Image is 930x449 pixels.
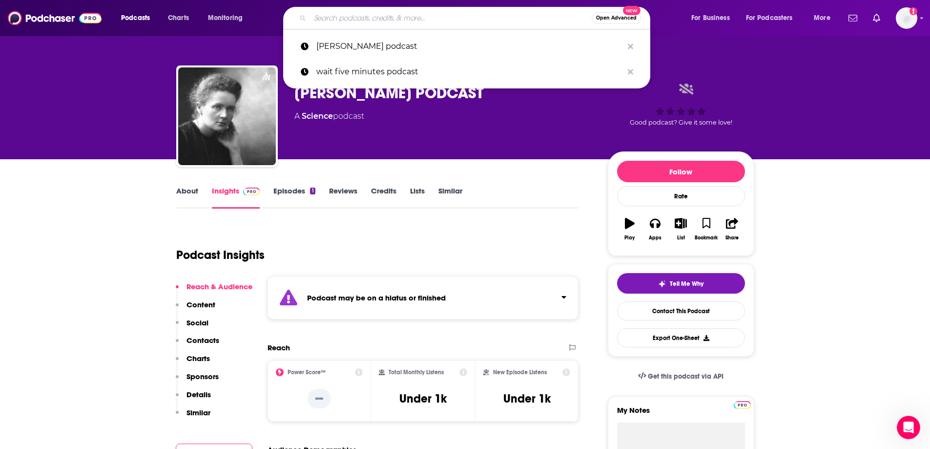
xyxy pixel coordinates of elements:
[268,276,579,320] section: Click to expand status details
[897,416,920,439] iframe: Intercom live chat
[162,10,195,26] a: Charts
[649,235,661,241] div: Apps
[617,186,745,206] div: Rate
[186,318,208,327] p: Social
[814,11,830,25] span: More
[168,11,189,25] span: Charts
[642,212,668,247] button: Apps
[896,7,917,29] img: User Profile
[630,119,732,126] span: Good podcast? Give it some love!
[896,7,917,29] button: Show profile menu
[294,110,364,122] div: A podcast
[268,343,290,352] h2: Reach
[668,212,693,247] button: List
[176,300,215,318] button: Content
[329,186,357,209] a: Reviews
[623,6,641,15] span: New
[283,59,650,85] a: wait five minutes podcast
[243,188,260,195] img: Podchaser Pro
[648,372,723,381] span: Get this podcast via API
[608,74,754,135] div: Good podcast? Give it some love!
[677,235,685,241] div: List
[725,235,739,241] div: Share
[176,282,252,300] button: Reach & Audience
[617,273,745,294] button: tell me why sparkleTell Me Why
[596,16,637,21] span: Open Advanced
[310,10,592,26] input: Search podcasts, credits, & more...
[186,408,210,417] p: Similar
[617,301,745,321] a: Contact This Podcast
[114,10,163,26] button: open menu
[438,186,462,209] a: Similar
[670,280,703,288] span: Tell Me Why
[121,11,150,25] span: Podcasts
[186,390,211,399] p: Details
[869,10,884,26] a: Show notifications dropdown
[186,336,219,345] p: Contacts
[316,59,623,85] p: wait five minutes podcast
[410,186,425,209] a: Lists
[389,369,444,376] h2: Total Monthly Listens
[684,10,742,26] button: open menu
[371,186,396,209] a: Credits
[845,10,861,26] a: Show notifications dropdown
[630,364,732,388] a: Get this podcast via API
[176,390,211,408] button: Details
[176,318,208,336] button: Social
[807,10,843,26] button: open menu
[307,293,446,302] strong: Podcast may be on a hiatus or finished
[186,282,252,291] p: Reach & Audience
[734,400,751,409] a: Pro website
[212,186,260,209] a: InsightsPodchaser Pro
[399,391,447,406] h3: Under 1k
[691,11,730,25] span: For Business
[176,408,210,426] button: Similar
[719,212,744,247] button: Share
[694,212,719,247] button: Bookmark
[617,406,745,423] label: My Notes
[695,235,718,241] div: Bookmark
[746,11,793,25] span: For Podcasters
[176,336,219,354] button: Contacts
[592,12,641,24] button: Open AdvancedNew
[186,354,210,363] p: Charts
[288,369,326,376] h2: Power Score™
[8,9,102,27] img: Podchaser - Follow, Share and Rate Podcasts
[201,10,255,26] button: open menu
[493,369,547,376] h2: New Episode Listens
[740,10,807,26] button: open menu
[617,212,642,247] button: Play
[316,34,623,59] p: curie podcast
[734,401,751,409] img: Podchaser Pro
[896,7,917,29] span: Logged in as jaymandel
[658,280,666,288] img: tell me why sparkle
[176,186,198,209] a: About
[503,391,551,406] h3: Under 1k
[308,389,331,408] p: --
[617,328,745,347] button: Export One-Sheet
[176,354,210,372] button: Charts
[909,7,917,15] svg: Add a profile image
[186,300,215,309] p: Content
[176,248,265,262] h1: Podcast Insights
[310,188,315,194] div: 1
[186,372,219,381] p: Sponsors
[302,111,333,121] a: Science
[176,372,219,390] button: Sponsors
[292,7,660,29] div: Search podcasts, credits, & more...
[617,161,745,182] button: Follow
[208,11,243,25] span: Monitoring
[283,34,650,59] a: [PERSON_NAME] podcast
[273,186,315,209] a: Episodes1
[178,67,276,165] img: MARIE CURIE PODCAST
[624,235,635,241] div: Play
